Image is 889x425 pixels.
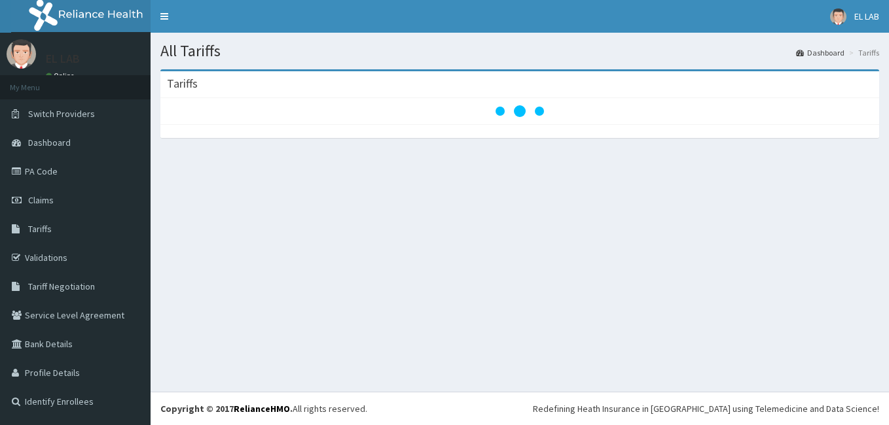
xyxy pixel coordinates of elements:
[28,280,95,292] span: Tariff Negotiation
[160,403,293,415] strong: Copyright © 2017 .
[28,137,71,148] span: Dashboard
[830,8,846,25] img: User Image
[46,53,80,65] p: EL LAB
[846,47,879,58] li: Tariffs
[160,42,879,59] h1: All Tariffs
[533,402,879,415] div: Redefining Heath Insurance in [GEOGRAPHIC_DATA] using Telemedicine and Data Science!
[151,392,889,425] footer: All rights reserved.
[28,108,95,120] span: Switch Providers
[494,85,546,137] svg: audio-loading
[234,403,290,415] a: RelianceHMO
[28,223,52,235] span: Tariffs
[28,194,54,206] span: Claims
[46,71,77,80] a: Online
[796,47,844,58] a: Dashboard
[854,10,879,22] span: EL LAB
[7,39,36,69] img: User Image
[167,78,198,90] h3: Tariffs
